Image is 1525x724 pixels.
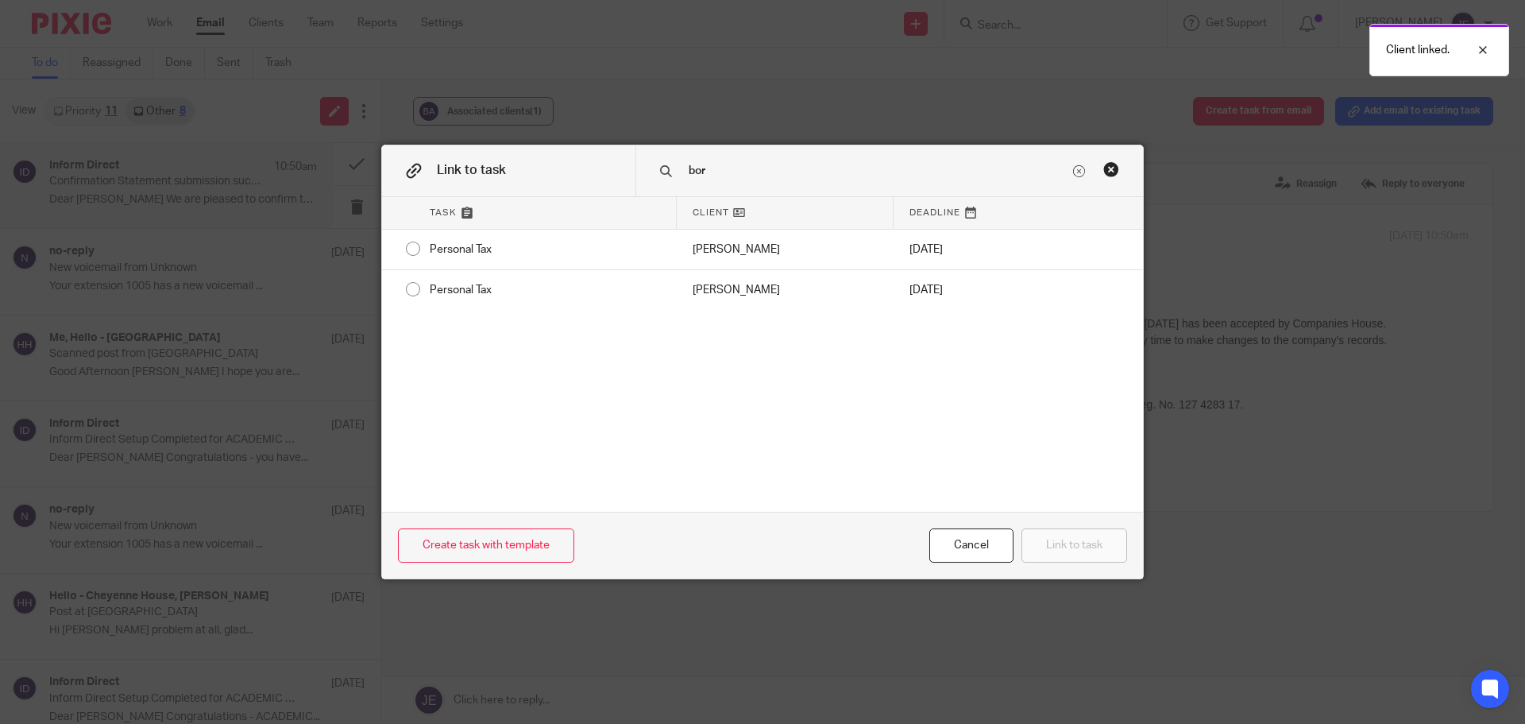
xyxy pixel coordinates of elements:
[677,270,894,310] div: Mark as done
[398,528,574,563] a: Create task with template
[1103,161,1119,177] div: Close this dialog window
[414,230,677,269] div: Personal Tax
[437,164,506,176] span: Link to task
[894,270,1018,310] div: [DATE]
[1021,528,1127,563] button: Link to task
[1386,42,1450,58] p: Client linked.
[693,206,729,219] span: Client
[929,528,1013,563] div: Close this dialog window
[390,82,450,95] a: 'Your Profile'
[430,206,457,219] span: Task
[909,206,960,219] span: Deadline
[606,34,628,47] a: here
[677,230,894,269] div: Mark as done
[687,162,1069,180] input: Search task name or client...
[894,230,1018,269] div: [DATE]
[414,270,677,310] div: Personal Tax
